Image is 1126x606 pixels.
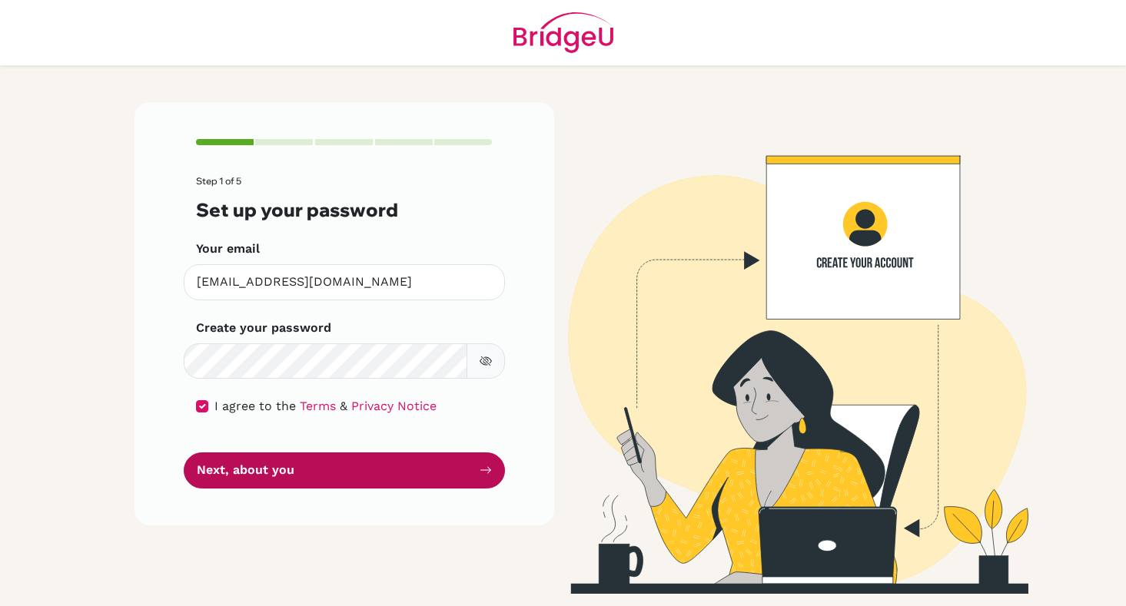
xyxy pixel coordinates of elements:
[184,452,505,488] button: Next, about you
[184,264,505,300] input: Insert your email*
[196,199,493,221] h3: Set up your password
[351,399,437,413] a: Privacy Notice
[196,319,331,337] label: Create your password
[214,399,296,413] span: I agree to the
[300,399,336,413] a: Terms
[340,399,347,413] span: &
[196,240,260,258] label: Your email
[196,175,241,187] span: Step 1 of 5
